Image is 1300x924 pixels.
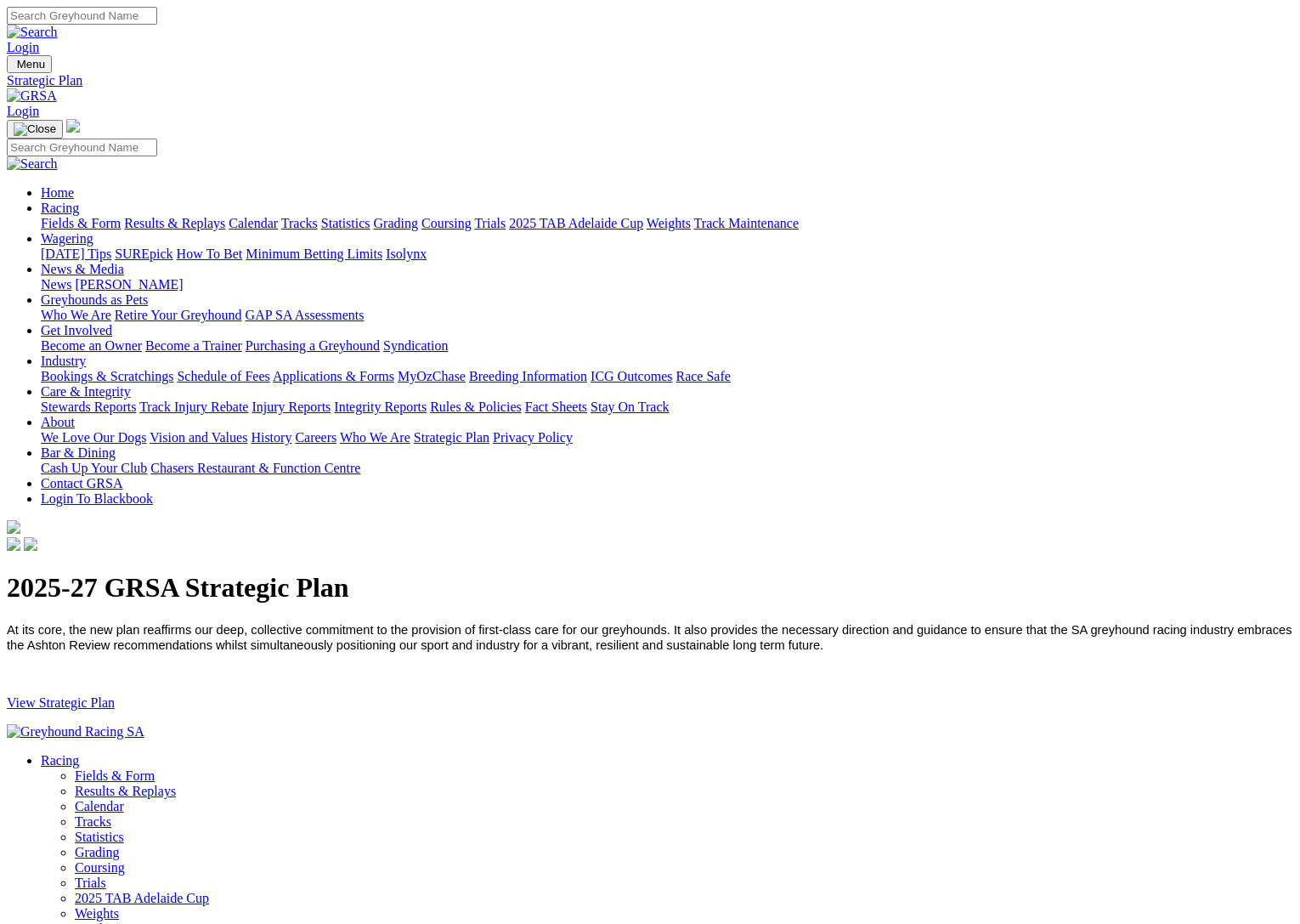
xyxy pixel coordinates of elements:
a: Injury Reports [252,400,331,414]
img: logo-grsa-white.png [66,119,80,133]
a: Coursing [75,860,125,875]
a: About [41,415,75,429]
a: Privacy Policy [493,430,573,445]
div: Industry [41,369,1293,384]
a: Trials [474,216,506,230]
a: Become an Owner [41,338,142,353]
a: Results & Replays [124,216,225,230]
button: Toggle navigation [7,120,63,139]
a: GAP SA Assessments [246,308,365,322]
a: Greyhounds as Pets [41,292,148,307]
img: Close [14,122,56,136]
a: Racing [41,753,79,768]
a: Integrity Reports [334,400,427,414]
span: Menu [17,58,45,71]
a: Schedule of Fees [177,369,269,383]
a: Cash Up Your Club [41,461,147,475]
a: SUREpick [115,247,172,261]
a: Coursing [421,216,472,230]
span: At its core, the new plan reaffirms our deep, collective commitment to the provision of first-cla... [7,623,1292,652]
a: Home [41,185,74,200]
div: Care & Integrity [41,400,1293,415]
a: Applications & Forms [273,369,394,383]
a: Rules & Policies [430,400,522,414]
a: Strategic Plan [7,73,1293,88]
a: Vision and Values [150,430,247,445]
a: Syndication [383,338,448,353]
a: Weights [75,906,119,921]
a: We Love Our Dogs [41,430,146,445]
h1: 2025-27 GRSA Strategic Plan [7,572,1293,604]
a: How To Bet [177,247,243,261]
a: Careers [295,430,336,445]
a: Statistics [321,216,370,230]
a: Strategic Plan [414,430,489,445]
div: About [41,430,1293,445]
a: News [41,277,71,292]
a: Retire Your Greyhound [115,308,242,322]
a: Bar & Dining [41,445,116,460]
a: Get Involved [41,323,112,337]
a: Isolynx [386,247,427,261]
a: Minimum Betting Limits [246,247,382,261]
a: Trials [75,876,106,890]
img: Search [7,156,58,172]
input: Search [7,7,157,25]
div: Bar & Dining [41,461,1293,476]
a: Calendar [75,799,124,813]
div: Racing [41,216,1293,231]
a: Racing [41,201,79,215]
a: Race Safe [675,369,730,383]
a: Stewards Reports [41,400,136,414]
a: 2025 TAB Adelaide Cup [75,891,209,905]
a: Who We Are [41,308,111,322]
div: News & Media [41,277,1293,292]
a: Breeding Information [469,369,587,383]
a: [DATE] Tips [41,247,111,261]
a: Calendar [229,216,278,230]
a: Fields & Form [41,216,121,230]
a: View Strategic Plan [7,695,115,710]
a: Grading [374,216,418,230]
img: Greyhound Racing SA [7,724,144,740]
button: Toggle navigation [7,55,52,73]
a: Chasers Restaurant & Function Centre [150,461,360,475]
a: Grading [75,845,119,859]
a: Login To Blackbook [41,491,153,506]
a: Track Maintenance [694,216,799,230]
a: Bookings & Scratchings [41,369,173,383]
a: Statistics [75,830,124,844]
a: Tracks [75,814,111,829]
a: Track Injury Rebate [139,400,248,414]
a: Become a Trainer [145,338,242,353]
img: logo-grsa-white.png [7,520,20,534]
a: 2025 TAB Adelaide Cup [509,216,643,230]
a: Fields & Form [75,768,155,783]
a: History [251,430,291,445]
a: News & Media [41,262,124,276]
a: Care & Integrity [41,384,131,399]
a: Wagering [41,231,93,246]
a: [PERSON_NAME] [75,277,183,292]
a: Contact GRSA [41,476,122,490]
div: Greyhounds as Pets [41,308,1293,323]
a: Tracks [281,216,318,230]
a: Who We Are [340,430,410,445]
a: Results & Replays [75,784,176,798]
a: Fact Sheets [525,400,587,414]
div: Wagering [41,247,1293,262]
img: twitter.svg [24,537,37,551]
a: Weights [647,216,691,230]
a: Industry [41,354,86,368]
input: Search [7,139,157,156]
img: Search [7,25,58,40]
img: GRSA [7,88,57,104]
img: facebook.svg [7,537,20,551]
a: Login [7,40,39,54]
div: Get Involved [41,338,1293,354]
a: MyOzChase [398,369,466,383]
a: ICG Outcomes [591,369,672,383]
a: Login [7,104,39,118]
a: Purchasing a Greyhound [246,338,380,353]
